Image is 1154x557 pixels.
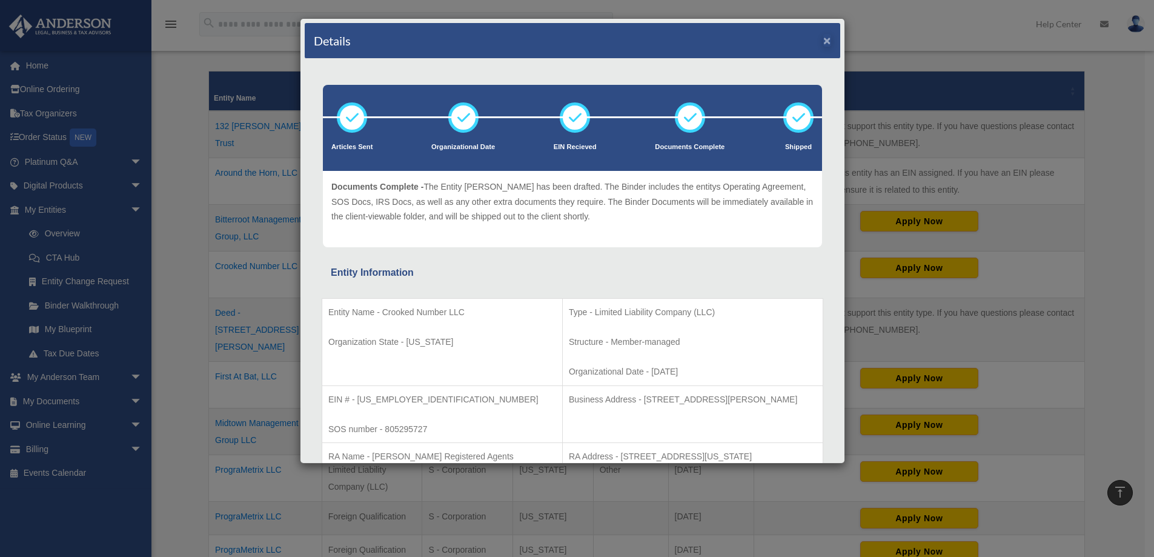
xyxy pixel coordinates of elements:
p: Shipped [783,141,814,153]
p: RA Name - [PERSON_NAME] Registered Agents [328,449,556,464]
button: × [823,34,831,47]
p: Organizational Date - [DATE] [569,364,817,379]
p: EIN # - [US_EMPLOYER_IDENTIFICATION_NUMBER] [328,392,556,407]
p: Organizational Date [431,141,495,153]
p: The Entity [PERSON_NAME] has been drafted. The Binder includes the entitys Operating Agreement, S... [331,179,814,224]
p: Organization State - [US_STATE] [328,335,556,350]
p: SOS number - 805295727 [328,422,556,437]
h4: Details [314,32,351,49]
p: Business Address - [STREET_ADDRESS][PERSON_NAME] [569,392,817,407]
p: Type - Limited Liability Company (LLC) [569,305,817,320]
p: Articles Sent [331,141,373,153]
div: Entity Information [331,264,814,281]
p: RA Address - [STREET_ADDRESS][US_STATE] [569,449,817,464]
p: Documents Complete [655,141,725,153]
p: Entity Name - Crooked Number LLC [328,305,556,320]
span: Documents Complete - [331,182,423,192]
p: EIN Recieved [554,141,597,153]
p: Structure - Member-managed [569,335,817,350]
